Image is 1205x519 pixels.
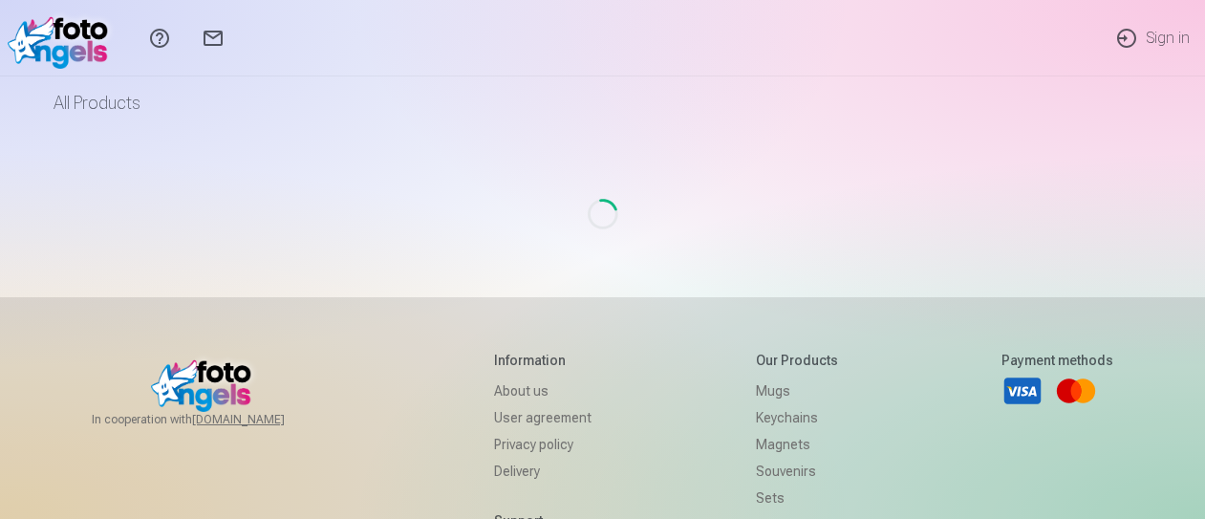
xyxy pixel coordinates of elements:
a: [DOMAIN_NAME] [192,412,331,427]
a: Visa [1001,370,1044,412]
h5: Our products [756,351,838,370]
a: About us [494,378,592,404]
h5: Payment methods [1001,351,1113,370]
a: Keychains [756,404,838,431]
img: /v1 [8,8,118,69]
a: Magnets [756,431,838,458]
a: Privacy policy [494,431,592,458]
h5: Information [494,351,592,370]
a: Delivery [494,458,592,485]
a: Souvenirs [756,458,838,485]
span: In cooperation with [92,412,331,427]
a: Sets [756,485,838,511]
a: User agreement [494,404,592,431]
a: Mugs [756,378,838,404]
a: Mastercard [1055,370,1097,412]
